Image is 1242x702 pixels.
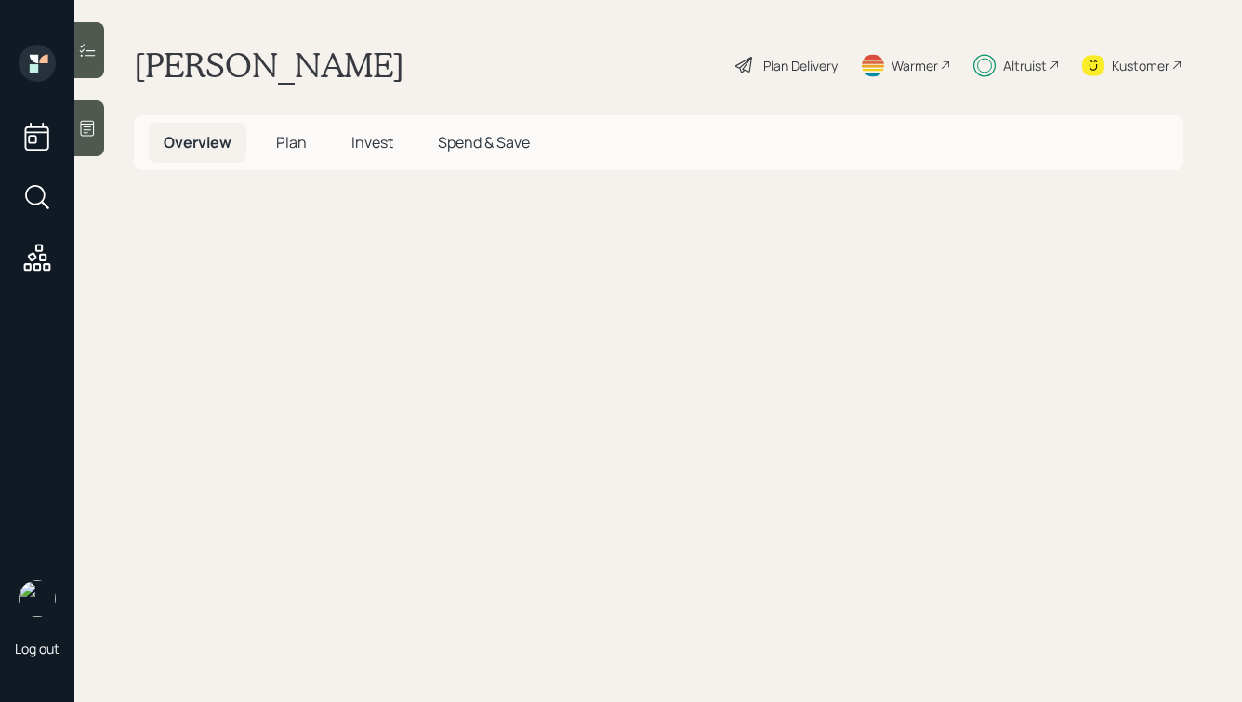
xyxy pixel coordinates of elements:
[19,580,56,617] img: hunter_neumayer.jpg
[1003,56,1047,75] div: Altruist
[15,640,59,657] div: Log out
[1112,56,1169,75] div: Kustomer
[763,56,838,75] div: Plan Delivery
[438,132,530,152] span: Spend & Save
[164,132,231,152] span: Overview
[276,132,307,152] span: Plan
[134,45,404,86] h1: [PERSON_NAME]
[892,56,938,75] div: Warmer
[351,132,393,152] span: Invest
